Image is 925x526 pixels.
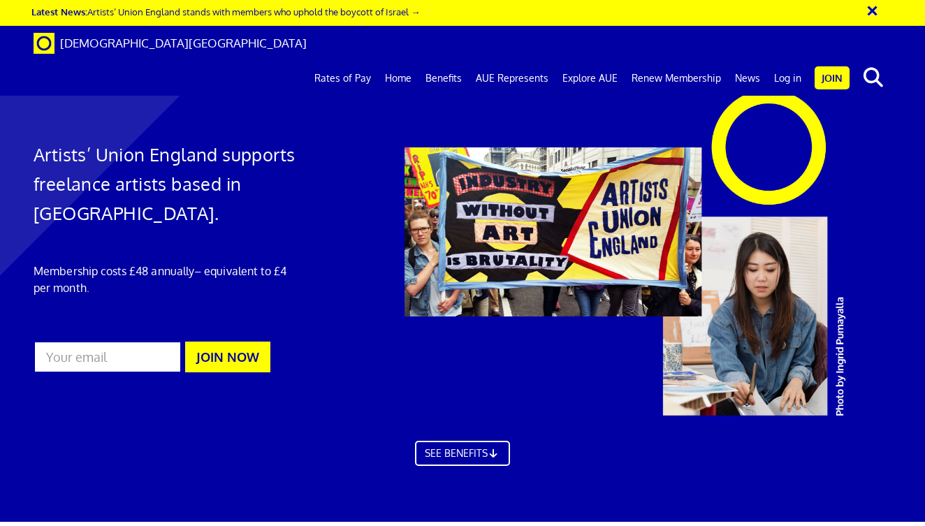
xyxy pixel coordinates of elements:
[185,342,270,372] button: JOIN NOW
[23,26,317,61] a: Brand [DEMOGRAPHIC_DATA][GEOGRAPHIC_DATA]
[728,61,767,96] a: News
[378,61,418,96] a: Home
[852,63,895,92] button: search
[34,341,182,373] input: Your email
[34,263,305,296] p: Membership costs £48 annually – equivalent to £4 per month.
[34,140,305,228] h1: Artists’ Union England supports freelance artists based in [GEOGRAPHIC_DATA].
[31,6,87,17] strong: Latest News:
[555,61,625,96] a: Explore AUE
[469,61,555,96] a: AUE Represents
[415,441,510,466] a: SEE BENEFITS
[31,6,420,17] a: Latest News:Artists’ Union England stands with members who uphold the boycott of Israel →
[307,61,378,96] a: Rates of Pay
[625,61,728,96] a: Renew Membership
[60,36,307,50] span: [DEMOGRAPHIC_DATA][GEOGRAPHIC_DATA]
[815,66,850,89] a: Join
[767,61,808,96] a: Log in
[418,61,469,96] a: Benefits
